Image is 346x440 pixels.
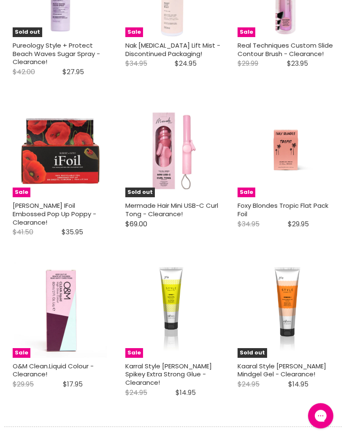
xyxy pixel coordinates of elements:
[13,228,33,237] span: $41.50
[125,188,155,198] span: Sold out
[238,349,267,358] span: Sold out
[304,400,338,432] iframe: Gorgias live chat messenger
[238,41,333,59] a: Real Techniques Custom Slide Contour Brush - Clearance!
[238,362,326,379] a: Kaaral Style [PERSON_NAME] Mindgel Gel - Clearance!
[125,362,212,387] a: Karral Style [PERSON_NAME] Spikey Extra Strong Glue - Clearance!
[125,220,147,229] span: $69.00
[288,220,309,229] span: $29.95
[238,28,255,38] span: Sale
[154,263,192,358] img: Karral Style Perfetto Spikey Extra Strong Glue - Clearance!
[287,59,308,69] span: $23.95
[125,102,221,198] a: Mermade Hair Mini USB-C Curl Tong - Clearance! Mermade Hair Mini USB-C Curl Tong - Clearance! Sol...
[63,380,83,389] span: $17.95
[13,349,30,358] span: Sale
[13,380,34,389] span: $29.95
[62,228,83,237] span: $35.95
[238,59,258,69] span: $29.99
[175,59,197,69] span: $24.95
[62,67,84,77] span: $27.95
[176,388,196,398] span: $14.95
[238,188,255,198] span: Sale
[238,201,328,219] a: Foxy Blondes Tropic Flat Pack Foil
[13,263,108,358] a: O&M Clean.Liquid Colour - Clearance! Sale
[13,201,96,227] a: [PERSON_NAME] IFoil Embossed Pop Up Poppy - Clearance!
[13,28,42,38] span: Sold out
[238,263,333,358] a: Kaaral Style Perfetto Mindgel Gel - Clearance! Sold out
[14,263,107,358] img: O&M Clean.Liquid Colour - Clearance!
[13,188,30,198] span: Sale
[13,102,108,198] a: Robert De Soto IFoil Embossed Pop Up Poppy - Clearance! Robert De Soto IFoil Embossed Pop Up Popp...
[125,349,143,358] span: Sale
[125,41,220,59] a: Nak [MEDICAL_DATA] Lift Mist - Discontinued Packaging!
[13,362,94,379] a: O&M Clean.Liquid Colour - Clearance!
[125,28,143,38] span: Sale
[13,67,35,77] span: $42.00
[13,41,100,67] a: Pureology Style + Protect Beach Waves Sugar Spray - Clearance!
[125,263,221,358] a: Karral Style Perfetto Spikey Extra Strong Glue - Clearance! Sale
[250,102,322,198] img: Foxy Blondes Tropic Flat Pack Foil
[238,102,333,198] a: Foxy Blondes Tropic Flat Pack Foil Sale
[268,263,303,358] img: Kaaral Style Perfetto Mindgel Gel - Clearance!
[125,59,147,69] span: $34.95
[13,102,108,198] img: Robert De Soto IFoil Embossed Pop Up Poppy - Clearance!
[125,201,218,219] a: Mermade Hair Mini USB-C Curl Tong - Clearance!
[238,380,259,389] span: $24.95
[125,102,221,198] img: Mermade Hair Mini USB-C Curl Tong - Clearance!
[125,388,147,398] span: $24.95
[288,380,308,389] span: $14.95
[238,220,259,229] span: $34.95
